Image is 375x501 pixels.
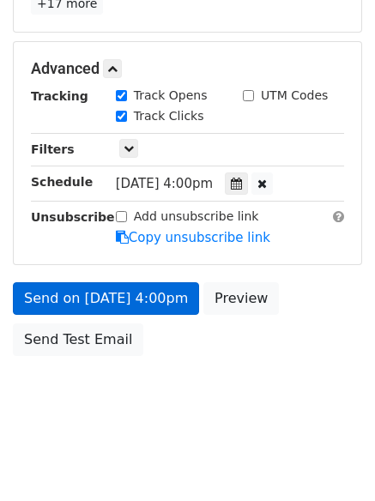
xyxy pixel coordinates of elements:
strong: Unsubscribe [31,210,115,224]
a: Send on [DATE] 4:00pm [13,282,199,315]
label: Add unsubscribe link [134,208,259,226]
label: UTM Codes [261,87,328,105]
a: Send Test Email [13,323,143,356]
a: Preview [203,282,279,315]
a: Copy unsubscribe link [116,230,270,245]
strong: Tracking [31,89,88,103]
strong: Schedule [31,175,93,189]
label: Track Clicks [134,107,204,125]
span: [DATE] 4:00pm [116,176,213,191]
strong: Filters [31,142,75,156]
label: Track Opens [134,87,208,105]
iframe: Chat Widget [289,419,375,501]
h5: Advanced [31,59,344,78]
